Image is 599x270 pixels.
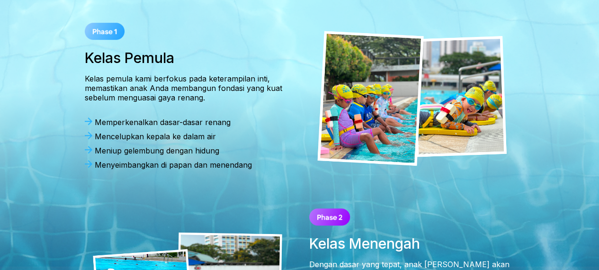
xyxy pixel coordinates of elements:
div: Memperkenalkan dasar-dasar renang [85,117,290,127]
div: Mencelupkan kepala ke dalam air [85,132,290,141]
img: Phase 1 [85,23,125,40]
img: Arrow [85,160,92,168]
img: Phase 2 [309,208,350,225]
div: Menyeimbangkan di papan dan menendang [85,160,290,170]
div: Meniup gelembung dengan hidung [85,146,290,155]
img: Arrow [85,146,92,153]
img: children participating in a swimming class for kids [317,31,507,166]
img: Arrow [85,132,92,139]
div: Kelas Pemula [85,49,290,66]
div: Kelas Menengah [309,235,515,252]
img: Arrow [85,117,92,125]
div: Kelas pemula kami berfokus pada keterampilan inti, memastikan anak Anda membangun fondasi yang ku... [85,74,290,102]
